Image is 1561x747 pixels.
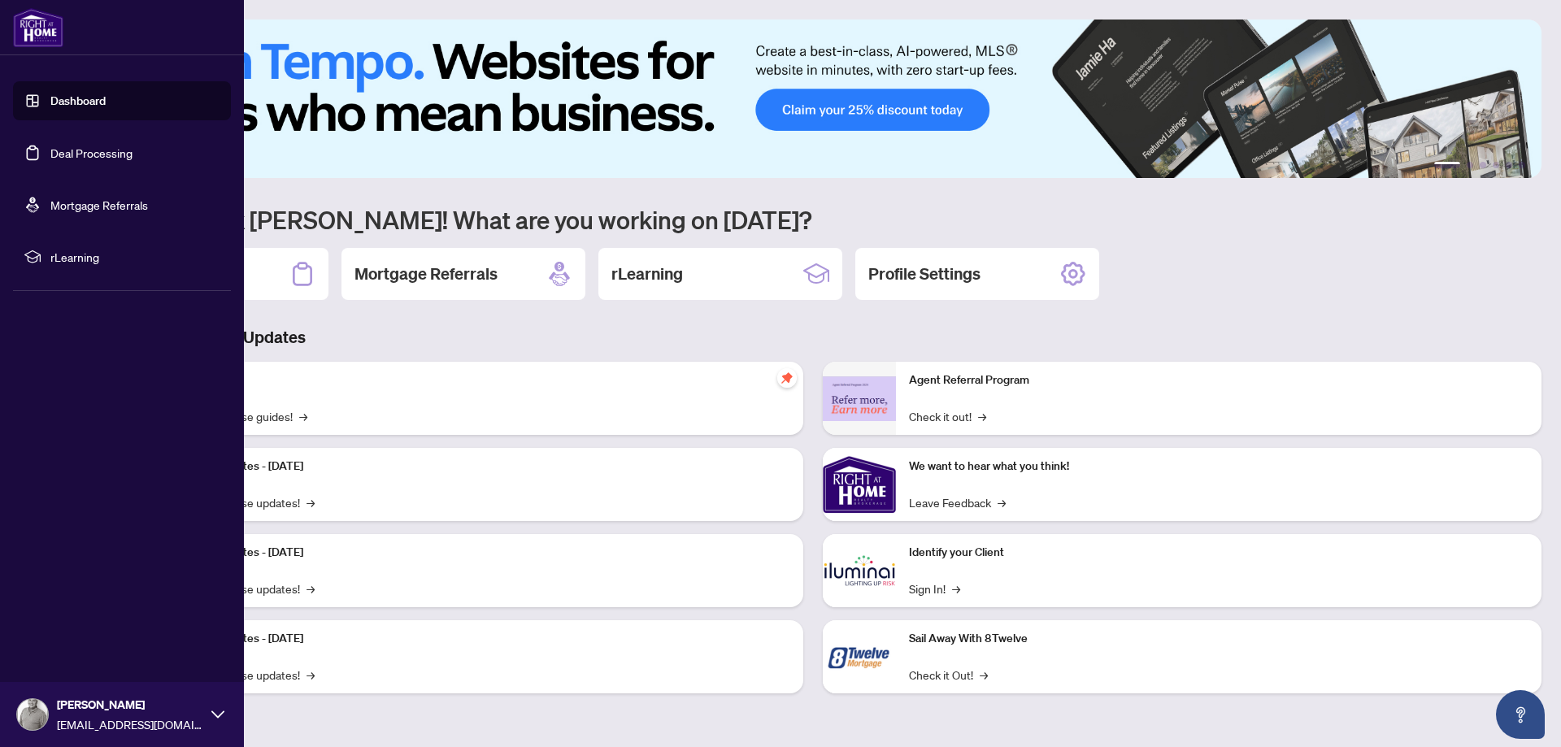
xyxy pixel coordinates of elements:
p: Self-Help [171,371,790,389]
p: Identify your Client [909,544,1528,562]
a: Mortgage Referrals [50,198,148,212]
img: Identify your Client [823,534,896,607]
span: rLearning [50,248,220,266]
h1: Welcome back [PERSON_NAME]! What are you working on [DATE]? [85,204,1541,235]
a: Deal Processing [50,145,133,160]
a: Dashboard [50,93,106,108]
p: We want to hear what you think! [909,458,1528,476]
button: 5 [1506,162,1512,168]
h3: Brokerage & Industry Updates [85,326,1541,349]
span: → [978,407,986,425]
button: 6 [1519,162,1525,168]
h2: rLearning [611,263,683,285]
p: Platform Updates - [DATE] [171,458,790,476]
img: Sail Away With 8Twelve [823,620,896,693]
img: We want to hear what you think! [823,448,896,521]
span: [PERSON_NAME] [57,696,203,714]
a: Sign In!→ [909,580,960,597]
p: Agent Referral Program [909,371,1528,389]
p: Platform Updates - [DATE] [171,630,790,648]
span: → [307,493,315,511]
h2: Mortgage Referrals [354,263,498,285]
span: → [299,407,307,425]
img: Profile Icon [17,699,48,730]
img: logo [13,8,63,47]
a: Check it Out!→ [909,666,988,684]
p: Sail Away With 8Twelve [909,630,1528,648]
button: 4 [1493,162,1499,168]
button: Open asap [1496,690,1545,739]
button: 3 [1480,162,1486,168]
p: Platform Updates - [DATE] [171,544,790,562]
span: → [952,580,960,597]
button: 1 [1434,162,1460,168]
span: pushpin [777,368,797,388]
span: → [980,666,988,684]
span: [EMAIL_ADDRESS][DOMAIN_NAME] [57,715,203,733]
span: → [307,666,315,684]
a: Leave Feedback→ [909,493,1006,511]
span: → [998,493,1006,511]
span: → [307,580,315,597]
a: Check it out!→ [909,407,986,425]
h2: Profile Settings [868,263,981,285]
button: 2 [1467,162,1473,168]
img: Agent Referral Program [823,376,896,421]
img: Slide 0 [85,20,1541,178]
